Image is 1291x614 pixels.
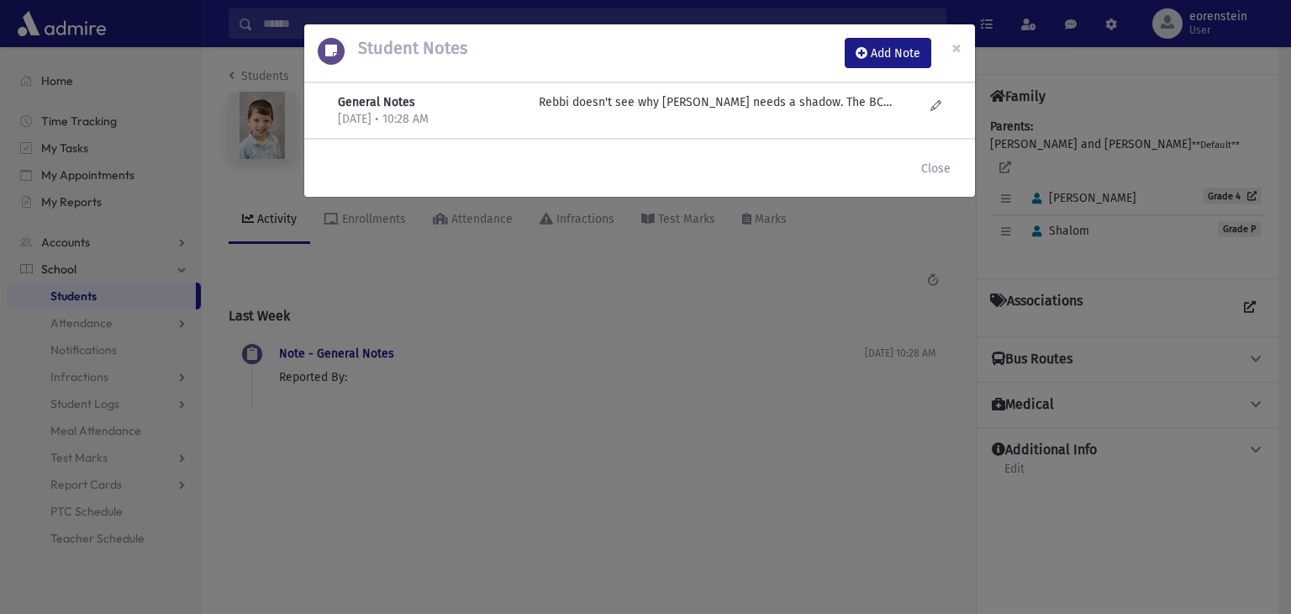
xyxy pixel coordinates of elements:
b: General Notes [338,95,415,109]
h5: Student Notes [345,38,467,58]
span: × [951,36,962,60]
button: Close [938,24,975,71]
p: [DATE] • 10:28 AM [338,111,522,128]
button: Add Note [845,38,931,68]
button: Close [910,153,962,183]
p: Rebbi doesn't see why [PERSON_NAME] needs a shadow. The BCBA from Achieve will come [DATE] from 1... [539,93,898,111]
